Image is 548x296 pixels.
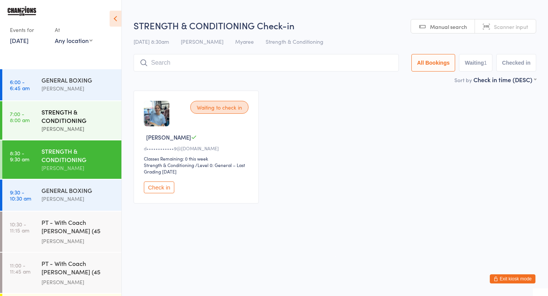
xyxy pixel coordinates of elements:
[496,54,536,72] button: Checked in
[41,84,115,93] div: [PERSON_NAME]
[41,164,115,172] div: [PERSON_NAME]
[2,69,121,100] a: 6:00 -6:45 amGENERAL BOXING[PERSON_NAME]
[134,38,169,45] span: [DATE] 8:30am
[8,6,36,16] img: Champions Gym Myaree
[10,262,30,274] time: 11:00 - 11:45 am
[41,194,115,203] div: [PERSON_NAME]
[41,278,115,286] div: [PERSON_NAME]
[484,60,487,66] div: 1
[2,140,121,179] a: 8:30 -9:30 amSTRENGTH & CONDITIONING[PERSON_NAME]
[144,155,251,162] div: Classes Remaining: 0 this week
[41,108,115,124] div: STRENGTH & CONDITIONING
[146,133,191,141] span: [PERSON_NAME]
[41,124,115,133] div: [PERSON_NAME]
[41,259,115,278] div: PT - With Coach [PERSON_NAME] (45 minutes)
[10,221,29,233] time: 10:30 - 11:15 am
[144,162,194,168] div: Strength & Conditioning
[134,19,536,32] h2: STRENGTH & CONDITIONING Check-in
[144,181,174,193] button: Check in
[10,189,31,201] time: 9:30 - 10:30 am
[41,147,115,164] div: STRENGTH & CONDITIONING
[490,274,535,283] button: Exit kiosk mode
[10,79,30,91] time: 6:00 - 6:45 am
[454,76,472,84] label: Sort by
[473,75,536,84] div: Check in time (DESC)
[494,23,528,30] span: Scanner input
[2,212,121,252] a: 10:30 -11:15 amPT - With Coach [PERSON_NAME] (45 minutes)[PERSON_NAME]
[266,38,323,45] span: Strength & Conditioning
[41,186,115,194] div: GENERAL BOXING
[41,76,115,84] div: GENERAL BOXING
[235,38,254,45] span: Myaree
[41,218,115,237] div: PT - With Coach [PERSON_NAME] (45 minutes)
[144,145,251,151] div: d••••••••••••9@[DOMAIN_NAME]
[2,253,121,293] a: 11:00 -11:45 amPT - With Coach [PERSON_NAME] (45 minutes)[PERSON_NAME]
[430,23,467,30] span: Manual search
[55,24,92,36] div: At
[134,54,399,72] input: Search
[459,54,492,72] button: Waiting1
[181,38,223,45] span: [PERSON_NAME]
[10,111,30,123] time: 7:00 - 8:00 am
[2,180,121,211] a: 9:30 -10:30 amGENERAL BOXING[PERSON_NAME]
[190,101,249,114] div: Waiting to check in
[10,24,47,36] div: Events for
[55,36,92,45] div: Any location
[10,150,29,162] time: 8:30 - 9:30 am
[144,101,169,126] img: image1739400507.png
[2,101,121,140] a: 7:00 -8:00 amSTRENGTH & CONDITIONING[PERSON_NAME]
[411,54,456,72] button: All Bookings
[10,36,29,45] a: [DATE]
[41,237,115,245] div: [PERSON_NAME]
